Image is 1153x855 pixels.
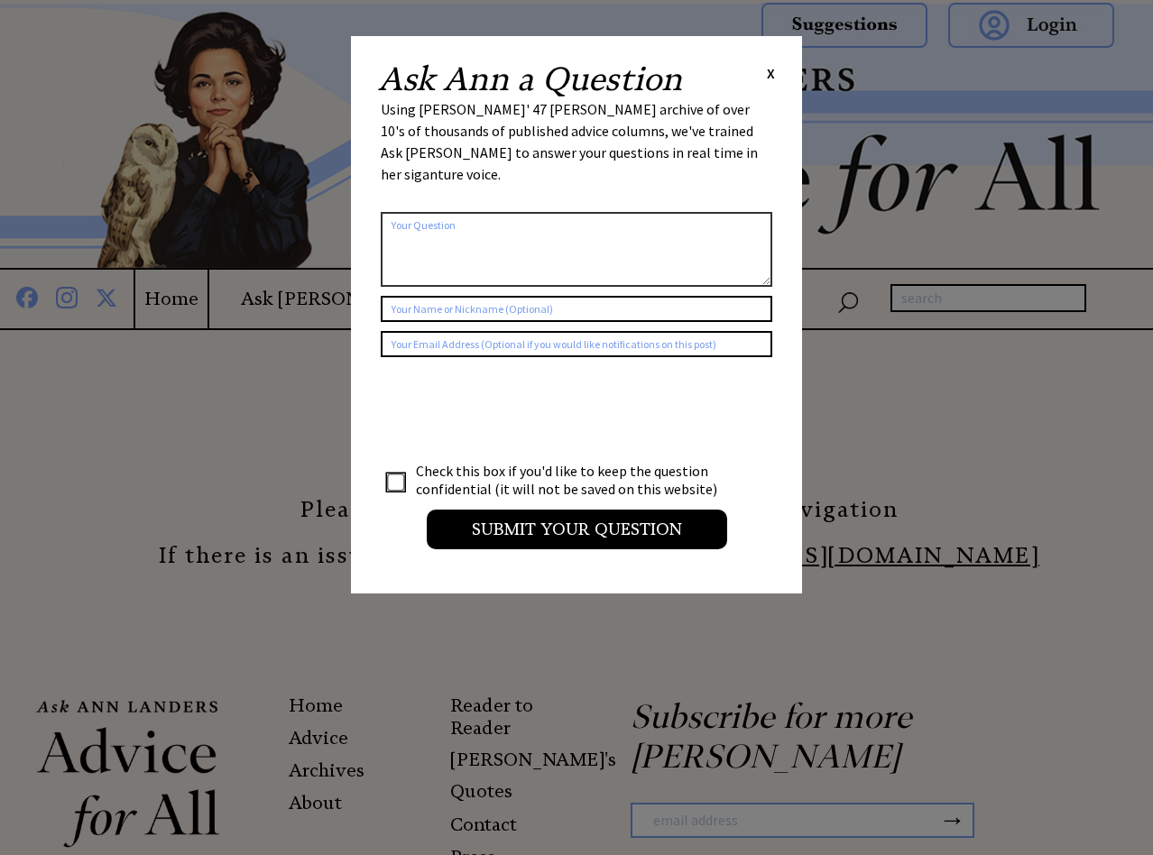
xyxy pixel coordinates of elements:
[767,64,775,82] span: X
[381,296,772,322] input: Your Name or Nickname (Optional)
[381,375,655,446] iframe: reCAPTCHA
[381,331,772,357] input: Your Email Address (Optional if you would like notifications on this post)
[415,461,734,499] td: Check this box if you'd like to keep the question confidential (it will not be saved on this webs...
[378,63,682,96] h2: Ask Ann a Question
[381,98,772,203] div: Using [PERSON_NAME]' 47 [PERSON_NAME] archive of over 10's of thousands of published advice colum...
[427,510,727,549] input: Submit your Question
